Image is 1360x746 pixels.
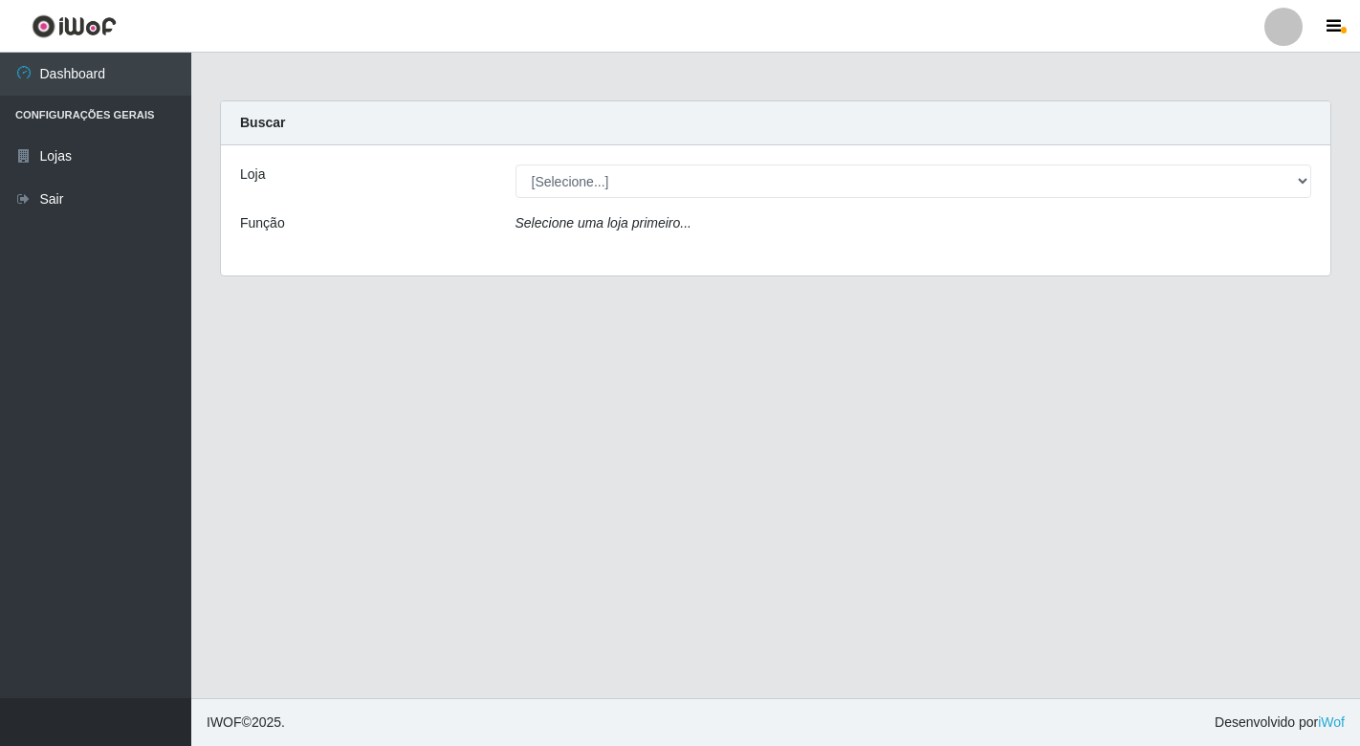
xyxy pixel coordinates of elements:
[207,713,285,733] span: © 2025 .
[240,213,285,233] label: Função
[207,714,242,730] span: IWOF
[1215,713,1345,733] span: Desenvolvido por
[515,215,691,230] i: Selecione uma loja primeiro...
[240,165,265,185] label: Loja
[240,115,285,130] strong: Buscar
[32,14,117,38] img: CoreUI Logo
[1318,714,1345,730] a: iWof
